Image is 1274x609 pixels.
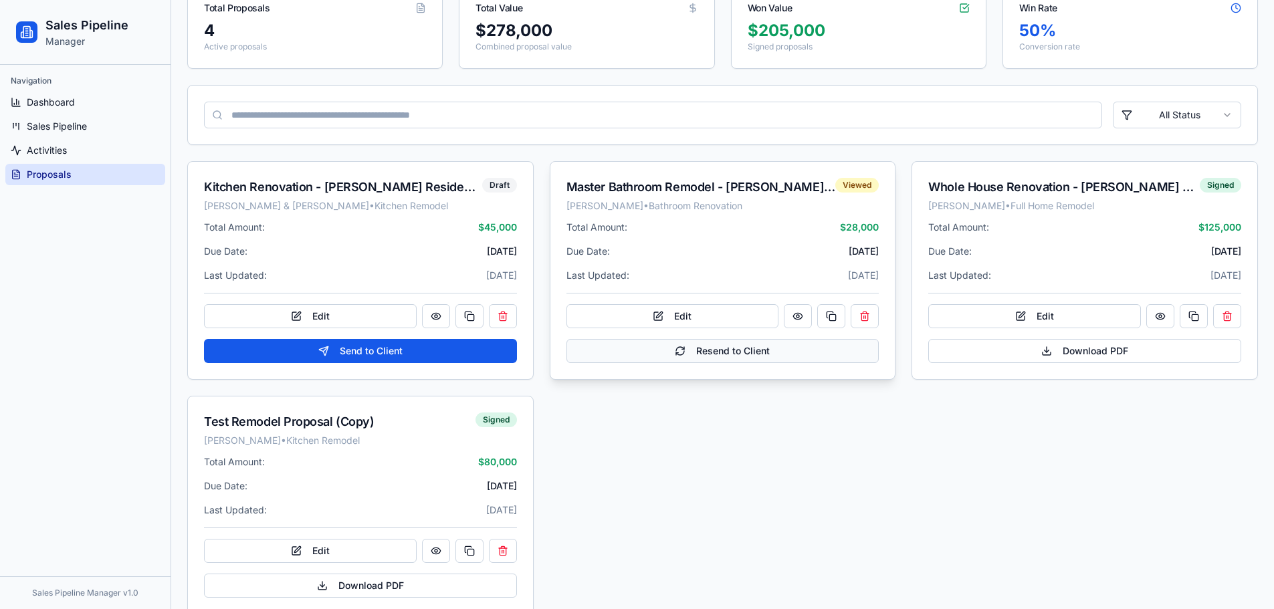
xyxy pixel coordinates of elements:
div: 50 % [1019,20,1241,41]
div: Sales Pipeline Manager v1.0 [11,588,160,598]
div: Won Value [748,1,792,15]
button: Send to Client [204,339,517,363]
div: [PERSON_NAME] • Full Home Remodel [928,199,1200,213]
span: [DATE] [1210,269,1241,282]
button: Download PDF [928,339,1241,363]
div: Draft [482,178,517,193]
span: [DATE] [486,503,517,517]
div: Kitchen Renovation - [PERSON_NAME] Residence [204,178,482,197]
span: Total Amount: [204,221,265,234]
span: Total Amount: [566,221,627,234]
div: 4 [204,20,426,41]
button: Edit [204,304,417,328]
button: Resend to Client [566,339,879,363]
span: Last Updated: [566,269,629,282]
span: Due Date: [928,245,972,258]
span: Due Date: [204,245,247,258]
span: Last Updated: [928,269,991,282]
p: Combined proposal value [475,41,698,52]
a: Sales Pipeline [5,116,165,137]
span: Sales Pipeline [27,120,87,133]
span: Due Date: [204,479,247,493]
h1: Sales Pipeline [45,16,128,35]
p: Active proposals [204,41,426,52]
div: Navigation [5,70,165,92]
span: Last Updated: [204,269,267,282]
a: Proposals [5,164,165,185]
div: $ 205,000 [748,20,970,41]
div: Total Value [475,1,522,15]
span: Proposals [27,168,72,181]
div: Master Bathroom Remodel - [PERSON_NAME] Home [566,178,836,197]
div: Whole House Renovation - [PERSON_NAME] Property [928,178,1200,197]
span: [DATE] [849,245,879,258]
span: $ 28,000 [840,221,879,234]
div: Total Proposals [204,1,270,15]
p: Signed proposals [748,41,970,52]
a: Dashboard [5,92,165,113]
span: [DATE] [486,269,517,282]
a: Activities [5,140,165,161]
span: $ 80,000 [478,455,517,469]
span: Activities [27,144,67,157]
div: Signed [1200,178,1241,193]
span: [DATE] [1211,245,1241,258]
span: Due Date: [566,245,610,258]
div: Test Remodel Proposal (Copy) [204,412,475,431]
p: Manager [45,35,128,48]
div: Win Rate [1019,1,1057,15]
div: Signed [475,412,517,427]
button: Download PDF [204,574,517,598]
span: [DATE] [848,269,879,282]
div: [PERSON_NAME] & [PERSON_NAME] • Kitchen Remodel [204,199,482,213]
span: $ 45,000 [478,221,517,234]
span: Dashboard [27,96,75,109]
div: [PERSON_NAME] • Bathroom Renovation [566,199,836,213]
span: [DATE] [487,245,517,258]
button: Edit [928,304,1141,328]
span: $ 125,000 [1198,221,1241,234]
div: [PERSON_NAME] • Kitchen Remodel [204,434,475,447]
button: Edit [566,304,779,328]
span: Total Amount: [928,221,989,234]
span: [DATE] [487,479,517,493]
div: Viewed [835,178,879,193]
div: $ 278,000 [475,20,698,41]
span: Total Amount: [204,455,265,469]
button: Edit [204,539,417,563]
span: Last Updated: [204,503,267,517]
p: Conversion rate [1019,41,1241,52]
